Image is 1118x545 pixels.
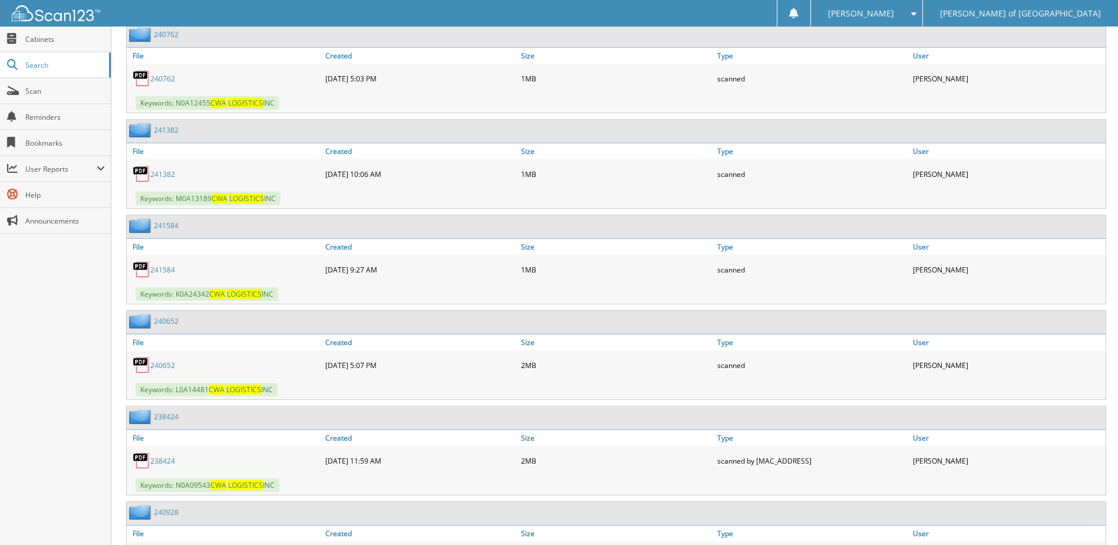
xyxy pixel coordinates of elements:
div: 1MB [518,67,714,90]
div: [PERSON_NAME] [910,67,1106,90]
span: Announcements [25,216,105,226]
div: scanned [714,353,910,377]
a: Created [322,143,518,159]
a: Type [714,143,910,159]
a: 240652 [154,316,179,326]
img: folder2.png [129,314,154,329]
span: LOGISTICS [226,385,261,395]
a: Created [322,48,518,64]
img: PDF.png [133,452,150,470]
span: Keywords: K0A24342 INC [136,287,278,301]
a: User [910,143,1106,159]
a: File [127,239,322,255]
div: [DATE] 5:03 PM [322,67,518,90]
span: Keywords: N0A12455 INC [136,96,279,110]
a: Size [518,48,714,64]
img: PDF.png [133,356,150,374]
div: scanned by [MAC_ADDRESS] [714,449,910,472]
a: User [910,526,1106,541]
div: scanned [714,67,910,90]
a: Size [518,430,714,446]
span: Reminders [25,112,105,122]
a: User [910,334,1106,350]
a: Created [322,334,518,350]
a: Created [322,239,518,255]
span: CWA [209,289,225,299]
a: File [127,430,322,446]
span: LOGISTICS [227,289,262,299]
a: 240928 [154,507,179,517]
a: Created [322,430,518,446]
div: 1MB [518,162,714,186]
a: Type [714,334,910,350]
a: File [127,334,322,350]
a: 240652 [150,360,175,370]
div: [PERSON_NAME] [910,353,1106,377]
span: [PERSON_NAME] [828,10,894,17]
a: 240762 [154,29,179,40]
span: Keywords: L0A14481 INC [136,383,278,396]
span: [PERSON_NAME] of [GEOGRAPHIC_DATA] [940,10,1101,17]
img: folder2.png [129,409,154,424]
div: [PERSON_NAME] [910,162,1106,186]
a: 241584 [154,221,179,231]
div: [DATE] 10:06 AM [322,162,518,186]
div: [PERSON_NAME] [910,449,1106,472]
span: CWA [212,193,227,203]
span: Search [25,60,103,70]
span: Bookmarks [25,138,105,148]
img: PDF.png [133,70,150,87]
div: scanned [714,258,910,281]
a: File [127,143,322,159]
a: File [127,526,322,541]
img: folder2.png [129,218,154,233]
span: CWA [210,480,226,490]
img: folder2.png [129,27,154,42]
div: [DATE] 11:59 AM [322,449,518,472]
a: File [127,48,322,64]
div: scanned [714,162,910,186]
div: 2MB [518,449,714,472]
a: Type [714,430,910,446]
a: Type [714,48,910,64]
span: Help [25,190,105,200]
a: User [910,48,1106,64]
span: Keywords: M0A13189 INC [136,192,281,205]
span: CWA [210,98,226,108]
iframe: Chat Widget [1059,488,1118,545]
a: Created [322,526,518,541]
span: CWA [209,385,225,395]
a: Size [518,239,714,255]
a: 241584 [150,265,175,275]
a: 241382 [150,169,175,179]
a: Size [518,334,714,350]
img: PDF.png [133,165,150,183]
a: Size [518,143,714,159]
span: LOGISTICS [229,193,264,203]
span: LOGISTICS [228,480,263,490]
div: [DATE] 9:27 AM [322,258,518,281]
span: User Reports [25,164,97,174]
a: User [910,239,1106,255]
a: Type [714,526,910,541]
a: Size [518,526,714,541]
a: Type [714,239,910,255]
img: scan123-logo-white.svg [12,5,100,21]
span: Keywords: N0A09543 INC [136,478,279,492]
a: 238424 [154,412,179,422]
a: 241382 [154,125,179,135]
img: folder2.png [129,505,154,520]
a: 238424 [150,456,175,466]
a: 240762 [150,74,175,84]
span: Scan [25,86,105,96]
a: User [910,430,1106,446]
img: PDF.png [133,261,150,278]
div: 2MB [518,353,714,377]
div: [PERSON_NAME] [910,258,1106,281]
span: Cabinets [25,34,105,44]
div: [DATE] 5:07 PM [322,353,518,377]
span: LOGISTICS [228,98,263,108]
img: folder2.png [129,123,154,137]
div: 1MB [518,258,714,281]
